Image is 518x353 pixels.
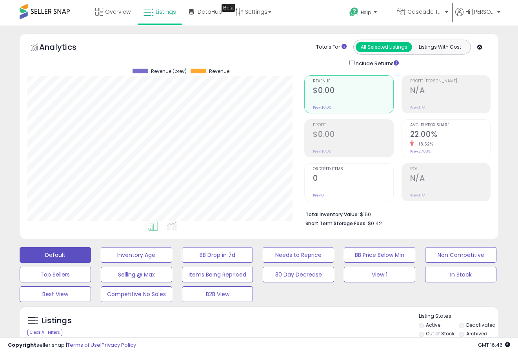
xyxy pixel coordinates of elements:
[20,286,91,302] button: Best View
[368,220,382,227] span: $0.42
[313,149,331,154] small: Prev: $0.00
[426,322,440,328] label: Active
[102,341,136,349] a: Privacy Policy
[313,105,331,110] small: Prev: $0.00
[316,44,347,51] div: Totals For
[182,247,253,263] button: BB Drop in 7d
[426,330,454,337] label: Out of Stock
[8,342,136,349] div: seller snap | |
[105,8,131,16] span: Overview
[101,286,172,302] button: Competitive No Sales
[182,286,253,302] button: B2B View
[344,267,415,282] button: View 1
[313,167,393,171] span: Ordered Items
[313,79,393,84] span: Revenue
[410,174,490,184] h2: N/A
[407,8,443,16] span: Cascade Trading Company
[313,123,393,127] span: Profit
[263,247,334,263] button: Needs to Reprice
[425,247,496,263] button: Non Competitive
[455,8,500,25] a: Hi [PERSON_NAME]
[410,105,425,110] small: Prev: N/A
[263,267,334,282] button: 30 Day Decrease
[101,247,172,263] button: Inventory Age
[151,69,187,74] span: Revenue (prev)
[412,42,468,52] button: Listings With Cost
[305,209,485,218] li: $150
[8,341,36,349] strong: Copyright
[466,322,496,328] label: Deactivated
[465,8,495,16] span: Hi [PERSON_NAME]
[410,79,490,84] span: Profit [PERSON_NAME]
[410,130,490,140] h2: 22.00%
[410,123,490,127] span: Avg. Buybox Share
[101,267,172,282] button: Selling @ Max
[20,247,91,263] button: Default
[414,141,433,147] small: -18.52%
[209,69,229,74] span: Revenue
[343,1,390,25] a: Help
[313,193,324,198] small: Prev: 0
[313,86,393,96] h2: $0.00
[222,4,235,12] div: Tooltip anchor
[410,86,490,96] h2: N/A
[344,247,415,263] button: BB Price Below Min
[20,267,91,282] button: Top Sellers
[344,58,408,67] div: Include Returns
[419,313,498,320] p: Listing States:
[356,42,412,52] button: All Selected Listings
[313,130,393,140] h2: $0.00
[466,330,487,337] label: Archived
[410,167,490,171] span: ROI
[39,42,92,55] h5: Analytics
[198,8,222,16] span: DataHub
[410,149,431,154] small: Prev: 27.00%
[425,267,496,282] button: In Stock
[349,7,359,17] i: Get Help
[313,174,393,184] h2: 0
[27,329,62,336] div: Clear All Filters
[42,315,72,326] h5: Listings
[410,193,425,198] small: Prev: N/A
[67,341,100,349] a: Terms of Use
[182,267,253,282] button: Items Being Repriced
[156,8,176,16] span: Listings
[305,211,359,218] b: Total Inventory Value:
[305,220,367,227] b: Short Term Storage Fees:
[361,9,371,16] span: Help
[478,341,510,349] span: 2025-10-14 16:46 GMT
